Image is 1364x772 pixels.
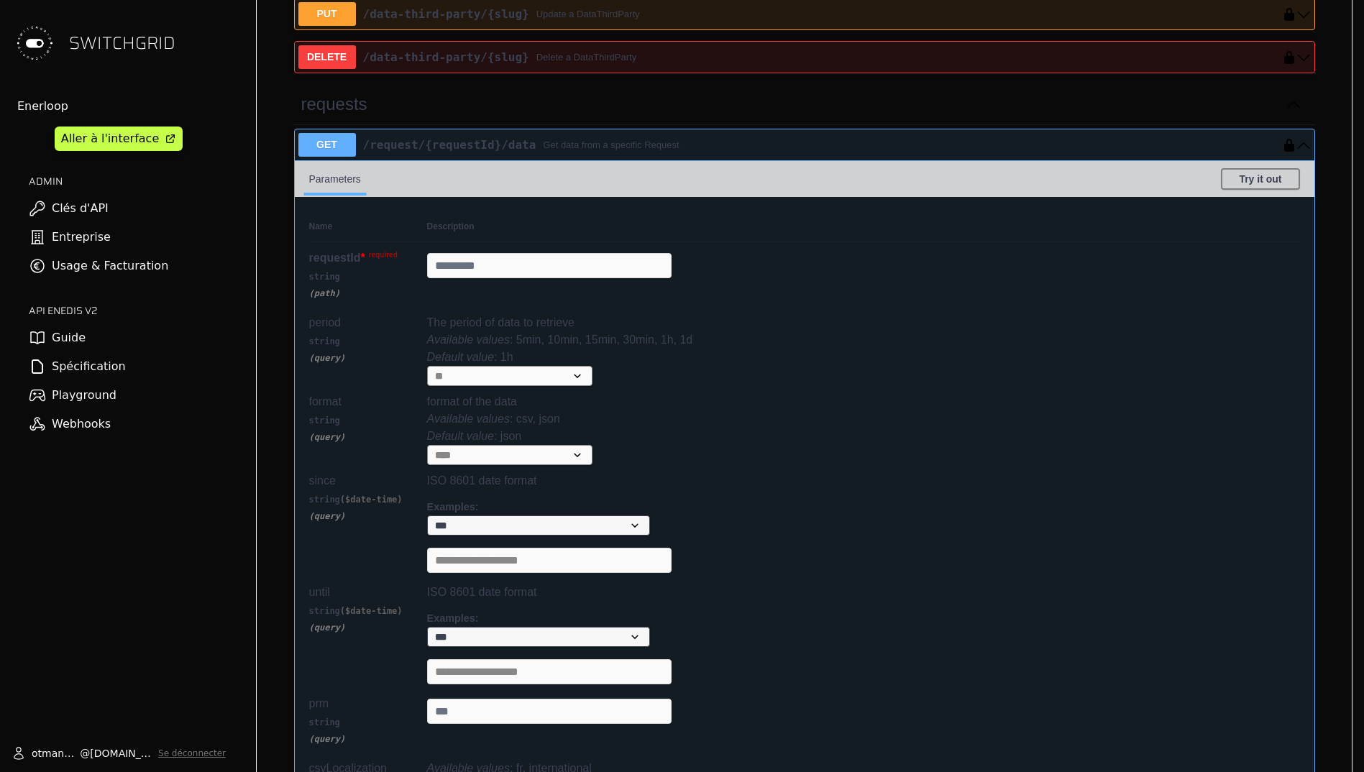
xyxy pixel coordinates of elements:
[427,410,1300,428] p: : csv, json
[309,601,427,621] div: string
[298,133,356,157] span: GET
[427,393,1300,410] p: format of the data
[427,349,1300,366] p: : 1h
[309,510,427,523] div: ( query )
[309,431,427,444] div: ( query )
[1286,97,1301,111] button: Collapse operation
[309,472,418,490] div: since
[309,695,418,712] div: prm
[29,174,237,188] h2: ADMIN
[1296,7,1311,22] button: put ​/data-third-party​/{slug}
[309,331,427,351] div: string
[1275,7,1296,22] button: authorization button locked
[1296,50,1311,65] button: delete ​/data-third-party​/{slug}
[12,20,58,66] img: Switchgrid Logo
[340,495,403,505] span: ($ date-time )
[427,612,479,624] span: Examples:
[298,2,1275,26] button: PUT/data-third-party/{slug}Update a DataThirdParty
[427,334,510,346] i: Available values
[55,127,183,151] a: Aller à l'interface
[309,621,427,634] div: ( query )
[363,138,536,152] span: /request /{requestId} /data
[309,314,418,331] div: period
[1275,138,1296,152] button: authorization button locked
[298,45,1275,69] button: DELETE/data-third-party/{slug}Delete a DataThirdParty
[543,138,679,152] div: Get data from a specific Request
[80,746,90,760] span: @
[309,393,418,410] div: format
[61,130,159,147] div: Aller à l'interface
[309,584,418,601] div: until
[309,351,427,364] div: ( query )
[427,430,494,442] i: Default value
[298,133,1275,157] button: GET/request/{requestId}/dataGet data from a specific Request
[298,2,356,26] span: PUT
[309,490,427,510] div: string
[427,584,1300,601] p: ISO 8601 date format
[363,7,529,21] span: /data-third-party /{slug}
[536,7,640,22] div: Update a DataThirdParty
[427,501,479,513] span: Examples:
[69,32,175,55] span: SWITCHGRID
[309,732,427,745] div: ( query )
[427,428,1300,445] p: : json
[427,331,1300,349] p: : 5min, 10min, 15min, 30min, 1h, 1d
[17,98,237,115] div: Enerloop
[363,50,529,64] span: /data-third-party /{slug}
[427,351,494,363] i: Default value
[301,94,367,114] span: requests
[309,249,418,267] div: requestId
[309,410,427,431] div: string
[427,314,1300,331] p: The period of data to retrieve
[309,211,427,242] th: Name
[309,287,427,300] div: ( path )
[309,712,427,732] div: string
[427,472,1300,490] p: ISO 8601 date format
[90,746,152,760] span: [DOMAIN_NAME]
[158,748,226,759] button: Se déconnecter
[536,50,636,65] div: Delete a DataThirdParty
[1296,138,1311,152] button: get ​/request​/{requestId}​/data
[32,746,80,760] span: otmane.sajid
[298,45,356,69] span: DELETE
[427,413,510,425] i: Available values
[340,606,403,616] span: ($ date-time )
[29,303,237,318] h2: API ENEDIS v2
[1275,50,1296,65] button: authorization button locked
[309,267,427,287] div: string
[1221,168,1299,190] button: Try it out
[427,211,1300,242] th: Description
[309,173,361,185] span: Parameters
